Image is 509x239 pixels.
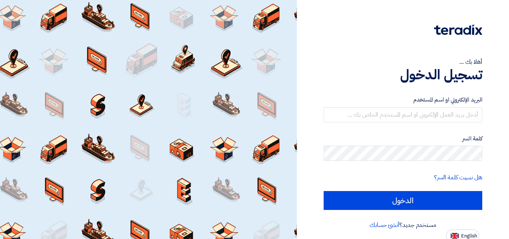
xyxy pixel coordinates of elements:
[324,134,482,143] label: كلمة السر
[324,96,482,104] label: البريد الإلكتروني او اسم المستخدم
[434,25,482,35] img: Teradix logo
[324,66,482,83] h1: تسجيل الدخول
[370,220,399,230] a: أنشئ حسابك
[324,57,482,66] div: أهلا بك ...
[324,191,482,210] input: الدخول
[324,220,482,230] div: مستخدم جديد؟
[434,173,482,182] a: هل نسيت كلمة السر؟
[461,233,477,239] span: English
[451,233,459,239] img: en-US.png
[324,107,482,122] input: أدخل بريد العمل الإلكتروني او اسم المستخدم الخاص بك ...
